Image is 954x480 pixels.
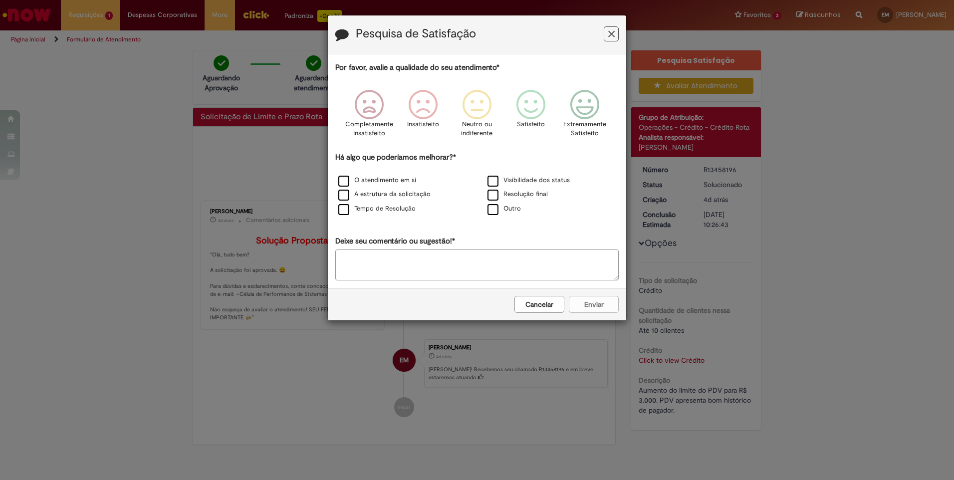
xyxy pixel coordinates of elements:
[487,176,570,185] label: Visibilidade dos status
[335,62,499,73] label: Por favor, avalie a qualidade do seu atendimento*
[338,204,416,214] label: Tempo de Resolução
[487,190,548,199] label: Resolução final
[517,120,545,129] p: Satisfeito
[345,120,393,138] p: Completamente Insatisfeito
[356,27,476,40] label: Pesquisa de Satisfação
[452,82,502,151] div: Neutro ou indiferente
[343,82,394,151] div: Completamente Insatisfeito
[505,82,556,151] div: Satisfeito
[335,236,455,246] label: Deixe seu comentário ou sugestão!*
[459,120,495,138] p: Neutro ou indiferente
[338,190,431,199] label: A estrutura da solicitação
[407,120,439,129] p: Insatisfeito
[335,152,619,217] div: Há algo que poderíamos melhorar?*
[559,82,610,151] div: Extremamente Satisfeito
[514,296,564,313] button: Cancelar
[487,204,521,214] label: Outro
[338,176,416,185] label: O atendimento em si
[563,120,606,138] p: Extremamente Satisfeito
[398,82,449,151] div: Insatisfeito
